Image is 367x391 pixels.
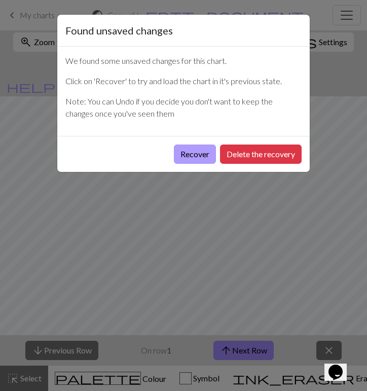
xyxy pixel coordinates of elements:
[220,145,302,164] button: Delete the recovery
[65,75,302,87] p: Click on 'Recover' to try and load the chart in it's previous state.
[65,55,302,67] p: We found some unsaved changes for this chart.
[65,95,302,120] p: Note: You can Undo if you decide you don't want to keep the changes once you've seen them
[65,23,173,38] h5: Found unsaved changes
[324,350,357,381] iframe: chat widget
[174,145,216,164] button: Recover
